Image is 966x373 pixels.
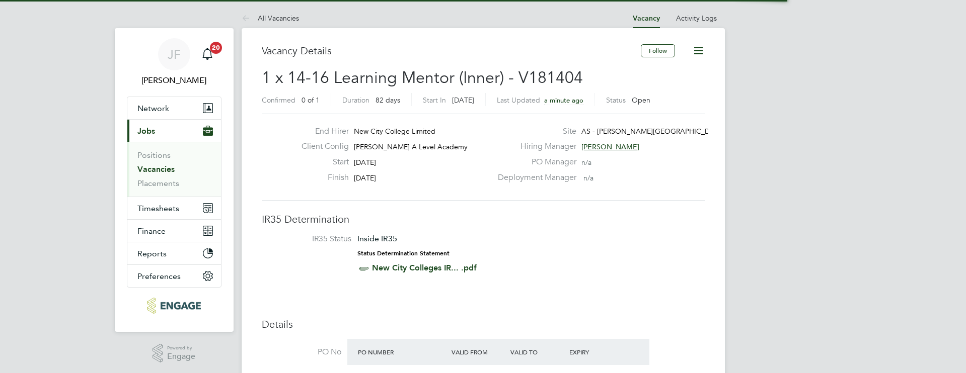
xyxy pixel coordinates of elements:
span: 82 days [376,96,400,105]
label: Site [492,126,576,137]
span: AS - [PERSON_NAME][GEOGRAPHIC_DATA] [581,127,725,136]
span: 0 of 1 [302,96,320,105]
span: JF [168,48,181,61]
span: Inside IR35 [357,234,397,243]
span: 1 x 14-16 Learning Mentor (Inner) - V181404 [262,68,583,87]
label: PO Manager [492,157,576,167]
div: PO Number [355,343,450,361]
label: IR35 Status [272,234,351,244]
button: Timesheets [127,197,221,219]
label: Status [606,96,626,105]
label: End Hirer [293,126,349,137]
span: Preferences [137,271,181,281]
span: Powered by [167,344,195,352]
span: James Farrington [127,74,221,86]
span: Jobs [137,126,155,136]
span: [DATE] [354,173,376,182]
button: Jobs [127,120,221,142]
div: Valid To [508,343,567,361]
span: [DATE] [452,96,474,105]
button: Finance [127,220,221,242]
h3: Vacancy Details [262,44,641,57]
span: n/a [583,173,593,182]
label: PO No [262,347,341,357]
button: Network [127,97,221,119]
span: New City College Limited [354,127,435,136]
a: Powered byEngage [153,344,195,363]
nav: Main navigation [115,28,234,332]
label: Confirmed [262,96,295,105]
div: Expiry [567,343,626,361]
button: Reports [127,242,221,264]
label: Last Updated [497,96,540,105]
a: Placements [137,178,179,188]
span: Open [632,96,650,105]
label: Deployment Manager [492,172,576,183]
a: Go to home page [127,298,221,314]
span: Network [137,104,169,113]
span: a minute ago [544,96,583,105]
span: n/a [581,158,591,167]
span: Finance [137,226,166,236]
label: Client Config [293,141,349,152]
button: Preferences [127,265,221,287]
a: 20 [197,38,217,70]
h3: Details [262,318,705,331]
label: Start In [423,96,446,105]
span: 20 [210,42,222,54]
span: [PERSON_NAME] A Level Academy [354,142,468,151]
label: Hiring Manager [492,141,576,152]
strong: Status Determination Statement [357,250,450,257]
a: Activity Logs [676,14,717,23]
div: Valid From [449,343,508,361]
span: Reports [137,249,167,258]
h3: IR35 Determination [262,213,705,226]
label: Start [293,157,349,167]
a: Vacancies [137,164,175,174]
a: All Vacancies [242,14,299,23]
div: Jobs [127,142,221,197]
span: [DATE] [354,158,376,167]
a: JF[PERSON_NAME] [127,38,221,86]
span: Engage [167,352,195,361]
img: huntereducation-logo-retina.png [147,298,201,314]
a: New City Colleges IR... .pdf [372,263,477,272]
span: [PERSON_NAME] [581,142,639,151]
span: Timesheets [137,204,179,213]
a: Vacancy [633,14,660,23]
label: Finish [293,172,349,183]
button: Follow [641,44,675,57]
a: Positions [137,150,171,160]
label: Duration [342,96,369,105]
